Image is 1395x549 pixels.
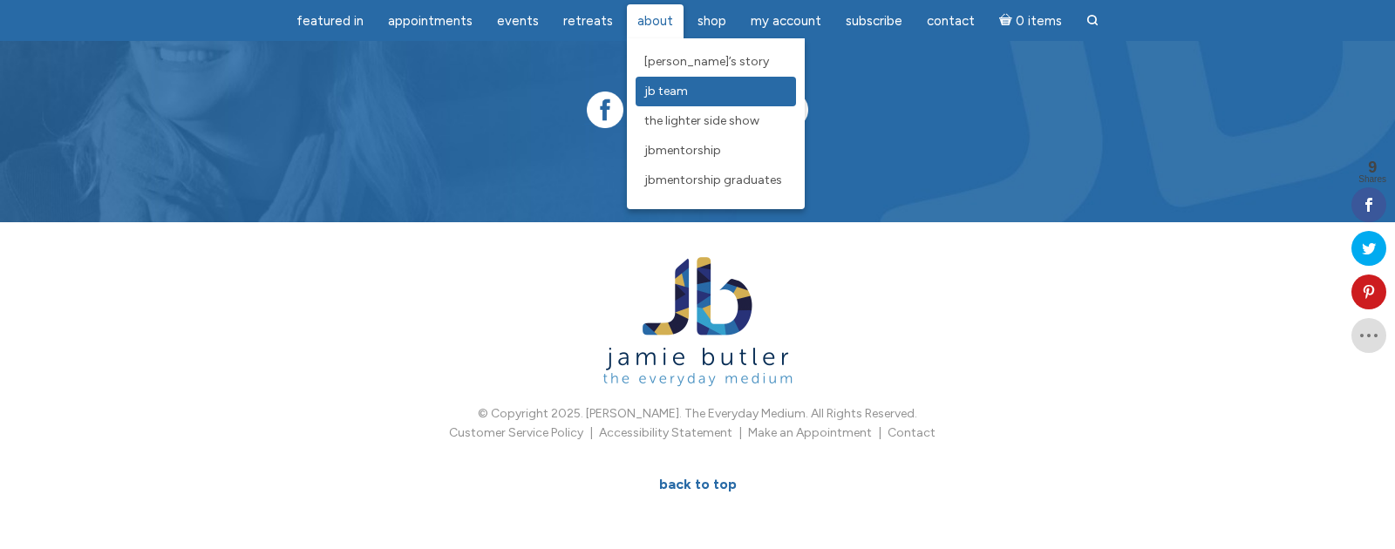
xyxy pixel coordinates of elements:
[296,13,364,29] span: featured in
[603,257,793,387] img: Jamie Butler. The Everyday Medium
[449,425,583,440] a: Customer Service Policy
[644,54,769,69] span: [PERSON_NAME]’s Story
[640,465,756,504] a: BACK TO TOP
[999,13,1016,29] i: Cart
[644,113,759,128] span: The Lighter Side Show
[636,136,796,166] a: JBMentorship
[388,13,473,29] span: Appointments
[378,4,483,38] a: Appointments
[286,4,374,38] a: featured in
[835,4,913,38] a: Subscribe
[636,77,796,106] a: JB Team
[497,13,539,29] span: Events
[636,106,796,136] a: The Lighter Side Show
[636,47,796,77] a: [PERSON_NAME]’s Story
[1358,175,1386,184] span: Shares
[989,3,1072,38] a: Cart0 items
[636,166,796,195] a: JBMentorship Graduates
[748,425,872,440] a: Make an Appointment
[888,425,936,440] a: Contact
[587,91,623,128] img: Facebook
[916,4,985,38] a: Contact
[1358,159,1386,175] span: 9
[637,13,673,29] span: About
[751,13,821,29] span: My Account
[487,4,549,38] a: Events
[927,13,975,29] span: Contact
[603,365,793,380] a: Jamie Butler. The Everyday Medium
[563,13,613,29] span: Retreats
[644,173,782,187] span: JBMentorship Graduates
[553,4,623,38] a: Retreats
[627,4,684,38] a: About
[1016,15,1062,28] span: 0 items
[599,425,732,440] a: Accessibility Statement
[227,404,1168,424] p: © Copyright 2025. [PERSON_NAME]. The Everyday Medium. All Rights Reserved.
[697,13,726,29] span: Shop
[687,4,737,38] a: Shop
[644,84,688,98] span: JB Team
[846,13,902,29] span: Subscribe
[644,143,721,158] span: JBMentorship
[740,4,832,38] a: My Account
